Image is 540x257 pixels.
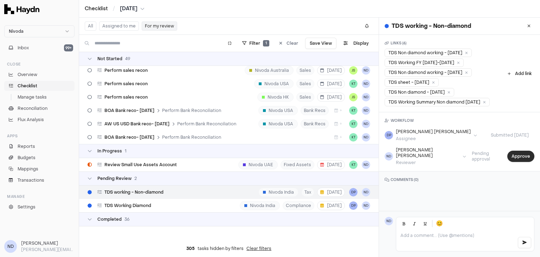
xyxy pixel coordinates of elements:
[4,43,75,53] button: Inbox99+
[18,204,36,210] span: Settings
[362,66,370,75] button: ND
[18,143,35,150] span: Reports
[485,132,534,138] span: Submitted [DATE]
[320,81,342,87] span: [DATE]
[18,71,37,78] span: Overview
[349,106,358,115] button: KT
[4,81,75,91] a: Checklist
[339,38,373,49] button: Display
[258,119,298,128] div: Nivoda USA
[301,106,329,115] span: Bank Recs
[385,68,472,77] a: TDS Non diamond working - [DATE]
[385,131,393,139] span: DP
[349,93,358,101] button: JS
[349,188,358,196] button: DP
[385,98,490,106] a: TDS Working Summary Non diamond [DATE]
[104,203,151,208] span: TDS Working Diamond
[385,177,534,183] h3: COMMENTS ( 0 )
[317,79,345,88] button: [DATE]
[245,66,294,75] div: Nivoda Australia
[320,203,342,208] span: [DATE]
[385,152,393,161] span: ND
[162,108,221,113] span: Perform Bank Reconciliation
[320,94,342,100] span: [DATE]
[97,217,122,222] span: Completed
[385,118,534,123] h3: WORKFLOW
[4,191,75,202] div: Manage
[104,81,148,87] span: Perform sales recon
[4,70,75,80] a: Overview
[283,201,314,210] span: Compliance
[18,166,38,172] span: Mappings
[125,148,127,154] span: 1
[466,151,504,162] span: Pending approval
[362,201,370,210] button: ND
[349,66,358,75] button: JS
[263,40,269,46] span: 1
[104,121,169,127] span: AW US USD Bank reco- [DATE]
[301,188,314,197] span: Tax
[385,88,454,96] div: TDS Non diamond - [DATE]
[385,78,439,87] div: TDS sheet - [DATE]
[238,38,274,49] button: Filter1
[320,162,342,168] span: [DATE]
[111,5,116,12] span: /
[104,94,148,100] span: Perform sales recon
[4,164,75,174] a: Mappings
[18,155,36,161] span: Budgets
[120,5,137,12] span: [DATE]
[349,133,358,142] button: KT
[258,106,298,115] div: Nivoda USA
[385,49,472,57] div: TDS Non diamond working - [DATE]
[4,142,75,151] a: Reports
[396,147,459,158] div: [PERSON_NAME] [PERSON_NAME]
[162,134,221,140] span: Perform Bank Reconciliation
[396,160,459,165] div: Reviewer
[385,129,477,142] button: DP[PERSON_NAME] [PERSON_NAME]Assignee
[21,246,75,253] p: [PERSON_NAME][EMAIL_ADDRESS][DOMAIN_NAME]
[385,58,464,67] a: TDS Working FY [DATE]-[DATE]
[349,120,358,128] span: KT
[296,93,314,102] span: Sales
[142,21,177,31] button: For my review
[362,133,370,142] span: ND
[104,189,163,195] span: TDS working - Non-diamond
[257,93,294,102] div: Nivoda HK
[85,5,144,12] nav: breadcrumb
[305,38,336,49] button: Save View
[436,219,443,228] span: 😊
[349,201,358,210] button: DP
[420,219,430,228] button: Underline (Ctrl+U)
[18,94,47,100] span: Manage tasks
[186,246,195,251] span: 305
[362,80,370,88] button: ND
[362,106,370,115] button: ND
[120,5,144,12] button: [DATE]
[396,136,471,142] div: Assignee
[97,176,131,181] span: Pending Review
[124,217,130,222] span: 36
[18,117,44,123] span: Flux Analysis
[134,176,137,181] span: 2
[349,80,358,88] button: KT
[362,120,370,128] button: ND
[246,246,271,251] button: Clear filters
[435,219,444,228] button: 😊
[4,130,75,142] div: Apps
[85,5,108,12] a: Checklist
[4,25,75,37] button: Nivoda
[392,22,471,30] h1: TDS working - Non-diamond
[125,56,130,62] span: 49
[385,147,466,165] button: ND[PERSON_NAME] [PERSON_NAME]Reviewer
[317,201,345,210] button: [DATE]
